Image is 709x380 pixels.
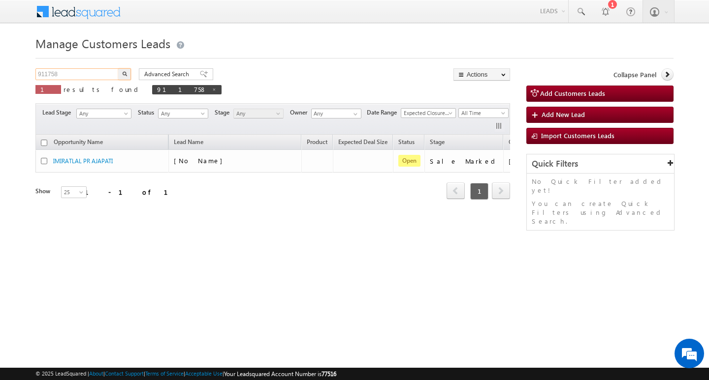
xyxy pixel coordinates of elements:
[453,68,510,81] button: Actions
[322,370,336,378] span: 77516
[333,137,392,149] a: Expected Deal Size
[62,188,88,197] span: 25
[509,157,573,166] div: [PERSON_NAME]
[159,109,205,118] span: Any
[85,186,180,198] div: 1 - 1 of 1
[290,108,311,117] span: Owner
[61,186,87,198] a: 25
[138,108,158,117] span: Status
[185,370,223,377] a: Acceptable Use
[447,183,465,199] a: prev
[169,137,208,149] span: Lead Name
[470,183,488,200] span: 1
[401,109,452,117] span: Expected Closure Date
[348,109,360,119] a: Show All Items
[541,131,614,140] span: Import Customers Leads
[105,370,144,377] a: Contact Support
[401,108,456,118] a: Expected Closure Date
[393,137,419,149] a: Status
[447,182,465,199] span: prev
[35,369,336,379] span: © 2025 LeadSquared | | | | |
[35,187,53,196] div: Show
[234,109,281,118] span: Any
[40,85,56,93] span: 1
[144,70,192,79] span: Advanced Search
[76,109,131,118] a: Any
[532,199,669,226] p: You can create Quick Filters using Advanced Search.
[532,177,669,195] p: No Quick Filter added yet!
[398,155,420,167] span: Open
[492,183,510,199] a: next
[89,370,103,377] a: About
[458,108,509,118] a: All Time
[613,70,656,79] span: Collapse Panel
[77,109,128,118] span: Any
[527,154,674,174] div: Quick Filters
[64,85,142,93] span: results found
[41,140,47,146] input: Check all records
[233,109,284,118] a: Any
[158,109,208,118] a: Any
[122,71,127,76] img: Search
[542,110,585,118] span: Add New Lead
[224,370,336,378] span: Your Leadsquared Account Number is
[425,137,450,149] a: Stage
[311,109,361,118] input: Type to Search
[53,157,113,165] a: IMIRATLAL PR AJAPATI
[430,138,445,146] span: Stage
[157,85,207,93] span: 911758
[492,182,510,199] span: next
[367,108,401,117] span: Date Range
[49,137,108,149] a: Opportunity Name
[509,138,526,146] span: Owner
[338,138,387,146] span: Expected Deal Size
[42,108,75,117] span: Lead Stage
[540,89,605,97] span: Add Customers Leads
[54,138,103,146] span: Opportunity Name
[215,108,233,117] span: Stage
[307,138,327,146] span: Product
[430,157,499,166] div: Sale Marked
[459,109,506,117] span: All Time
[174,156,227,165] span: [No Name]
[145,370,184,377] a: Terms of Service
[35,35,170,51] span: Manage Customers Leads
